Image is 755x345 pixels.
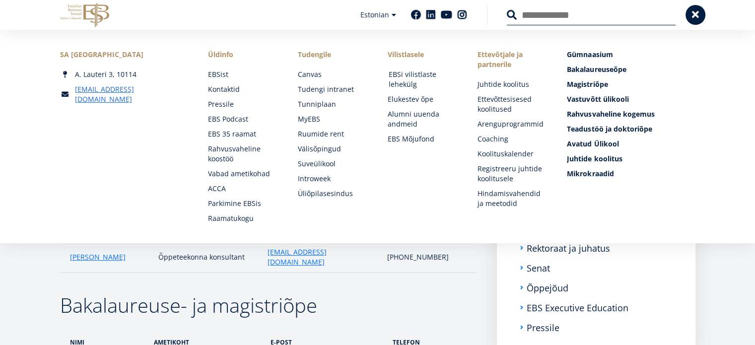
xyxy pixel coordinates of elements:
[208,129,278,139] a: EBS 35 raamat
[153,243,263,273] td: Õppeteekonna konsultant
[567,109,695,119] a: Rahvusvaheline kogemus
[298,189,368,199] a: Üliõpilasesindus
[477,119,547,129] a: Arenguprogrammid
[567,94,695,104] a: Vastuvõtt ülikooli
[411,10,421,20] a: Facebook
[567,139,618,148] span: Avatud Ülikool
[387,109,457,129] a: Alumni uuenda andmeid
[477,94,547,114] a: Ettevõttesisesed koolitused
[298,144,368,154] a: Välisõpingud
[567,94,628,104] span: Vastuvõtt ülikooli
[70,252,126,262] a: [PERSON_NAME]
[208,169,278,179] a: Vabad ametikohad
[298,99,368,109] a: Tunniplaan
[298,159,368,169] a: Suveülikool
[477,164,547,184] a: Registreeru juhtide koolitusele
[387,94,457,104] a: Elukestev õpe
[567,79,608,89] span: Magistriõpe
[208,84,278,94] a: Kontaktid
[477,134,547,144] a: Coaching
[567,50,695,60] a: Gümnaasium
[527,243,610,253] a: Rektoraat ja juhatus
[567,109,654,119] span: Rahvusvaheline kogemus
[298,114,368,124] a: MyEBS
[567,154,695,164] a: Juhtide koolitus
[60,50,188,60] div: SA [GEOGRAPHIC_DATA]
[426,10,436,20] a: Linkedin
[298,50,368,60] a: Tudengile
[527,263,550,273] a: Senat
[208,199,278,208] a: Parkimine EBSis
[527,323,559,333] a: Pressile
[268,247,377,267] a: [EMAIL_ADDRESS][DOMAIN_NAME]
[208,99,278,109] a: Pressile
[527,303,628,313] a: EBS Executive Education
[567,50,613,59] span: Gümnaasium
[388,69,458,89] a: EBSi vilistlaste lehekülg
[298,129,368,139] a: Ruumide rent
[298,69,368,79] a: Canvas
[208,144,278,164] a: Rahvusvaheline koostöö
[208,213,278,223] a: Raamatukogu
[477,50,547,69] span: Ettevõtjale ja partnerile
[477,79,547,89] a: Juhtide koolitus
[527,283,568,293] a: Õppejõud
[208,50,278,60] span: Üldinfo
[208,69,278,79] a: EBSist
[567,169,614,178] span: Mikrokraadid
[75,84,188,104] a: [EMAIL_ADDRESS][DOMAIN_NAME]
[477,189,547,208] a: Hindamisvahendid ja meetodid
[567,79,695,89] a: Magistriõpe
[457,10,467,20] a: Instagram
[567,139,695,149] a: Avatud Ülikool
[567,124,695,134] a: Teadustöö ja doktoriõpe
[298,174,368,184] a: Introweek
[441,10,452,20] a: Youtube
[60,293,477,318] h2: Bakalaureuse- ja magistriõpe
[208,184,278,194] a: ACCA
[567,124,652,134] span: Teadustöö ja doktoriõpe
[567,154,622,163] span: Juhtide koolitus
[208,114,278,124] a: EBS Podcast
[567,65,626,74] span: Bakalaureuseõpe
[382,243,477,273] td: [PHONE_NUMBER]
[60,69,188,79] div: A. Lauteri 3, 10114
[387,134,457,144] a: EBS Mõjufond
[567,169,695,179] a: Mikrokraadid
[477,149,547,159] a: Koolituskalender
[387,50,457,60] span: Vilistlasele
[298,84,368,94] a: Tudengi intranet
[567,65,695,74] a: Bakalaureuseõpe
